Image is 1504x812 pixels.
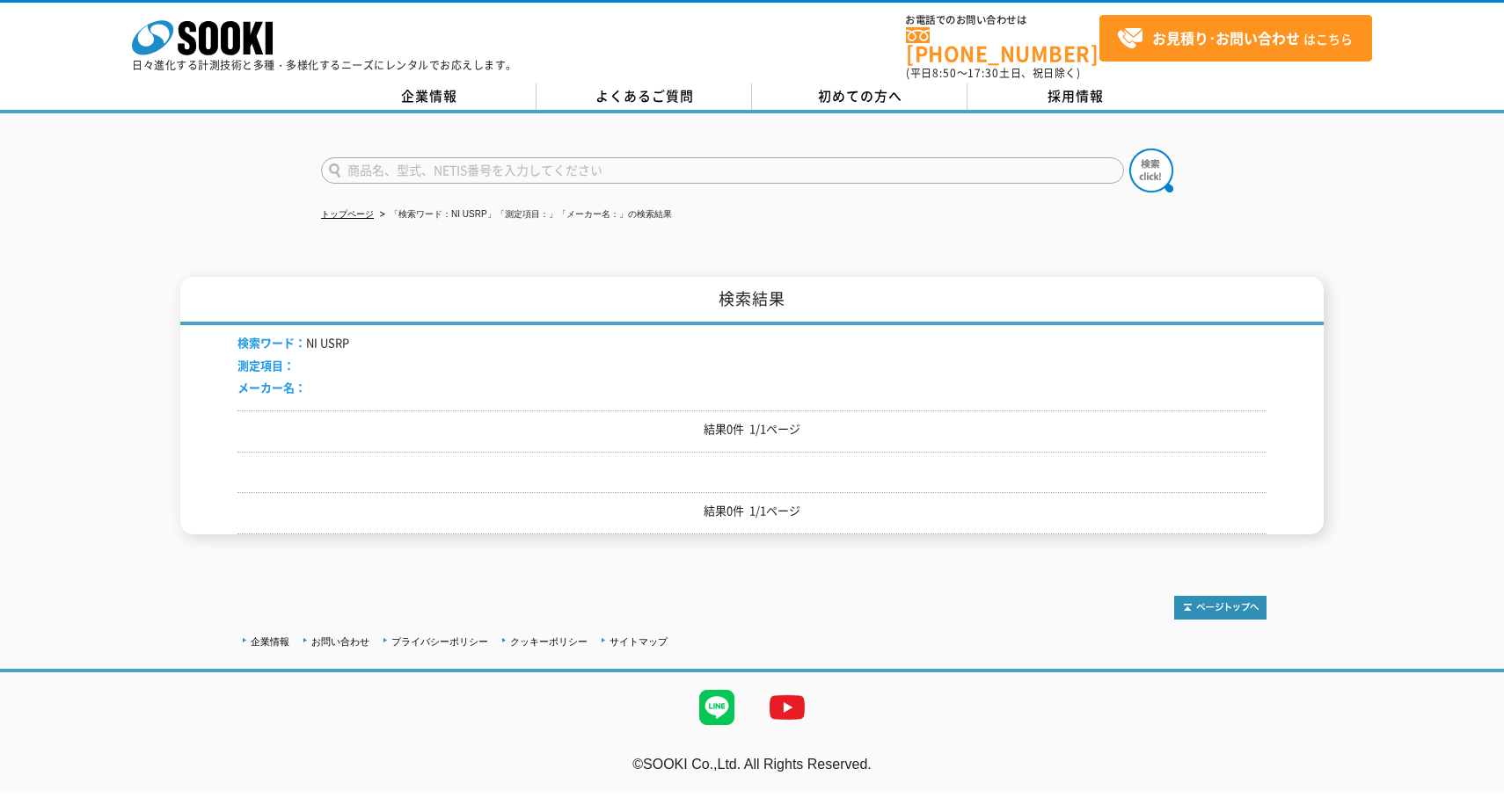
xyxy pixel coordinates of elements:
li: 「検索ワード：NI USRP」「測定項目：」「メーカー名：」の検索結果 [376,206,672,224]
span: 17:30 [967,65,999,81]
span: 検索ワード： [237,334,306,351]
strong: お見積り･お問い合わせ [1152,27,1300,48]
span: (平日 ～ 土日、祝日除く) [906,65,1080,81]
li: NI USRP [237,334,349,352]
a: お問い合わせ [311,636,369,647]
p: 日々進化する計測技術と多種・多様化するニーズにレンタルでお応えします。 [132,60,517,70]
img: LINE [682,672,752,743]
a: トップページ [321,209,374,219]
a: 初めての方へ [752,83,967,110]
h1: 検索結果 [180,277,1324,325]
span: 8:50 [932,65,957,81]
a: テストMail [1436,774,1504,789]
span: 初めての方へ [818,86,902,105]
img: YouTube [752,672,822,743]
input: 商品名、型式、NETIS番号を入力してください [321,157,1124,184]
img: btn_search.png [1129,149,1173,192]
a: よくあるご質問 [537,83,752,110]
a: プライバシーポリシー [391,636,488,647]
span: はこちら [1117,25,1353,52]
span: お電話でのお問い合わせは [906,15,1099,25]
p: 結果0件 1/1ページ [237,502,1267,520]
a: お見積り･お問い合わせはこちら [1099,15,1372,62]
a: 企業情報 [251,636,289,647]
a: サイトマップ [610,636,668,647]
a: 企業情報 [321,83,537,110]
a: [PHONE_NUMBER] [906,27,1099,63]
p: 結果0件 1/1ページ [237,420,1267,439]
a: クッキーポリシー [510,636,588,647]
span: 測定項目： [237,357,295,373]
img: トップページへ [1174,596,1267,620]
span: メーカー名： [237,379,306,395]
a: 採用情報 [967,83,1183,110]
